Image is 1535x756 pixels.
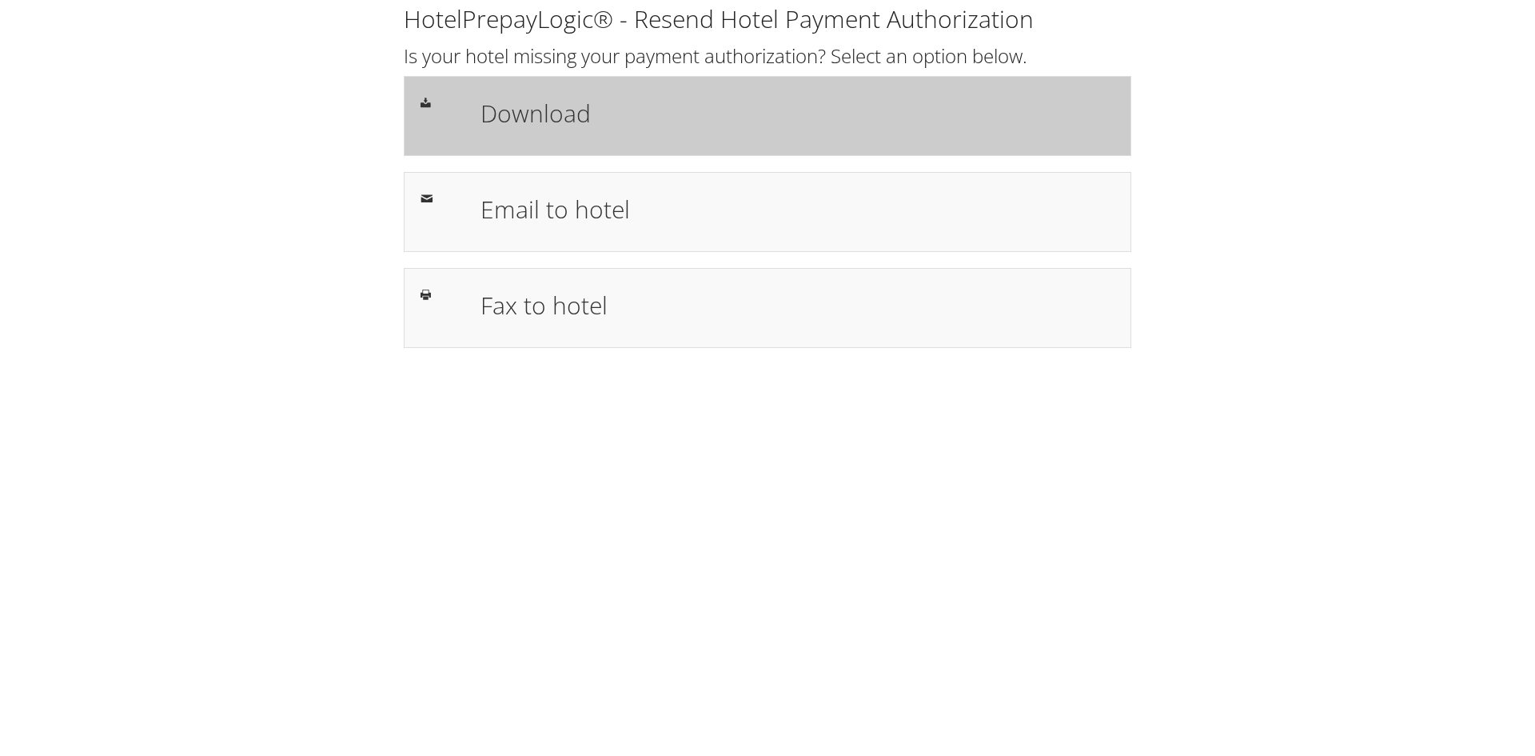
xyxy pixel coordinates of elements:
h2: Is your hotel missing your payment authorization? Select an option below. [404,42,1131,70]
a: Fax to hotel [404,268,1131,348]
h1: Email to hotel [480,191,1114,227]
h1: Fax to hotel [480,287,1114,323]
h1: Download [480,95,1114,131]
a: Email to hotel [404,172,1131,252]
h1: HotelPrepayLogic® - Resend Hotel Payment Authorization [404,2,1131,36]
a: Download [404,76,1131,156]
